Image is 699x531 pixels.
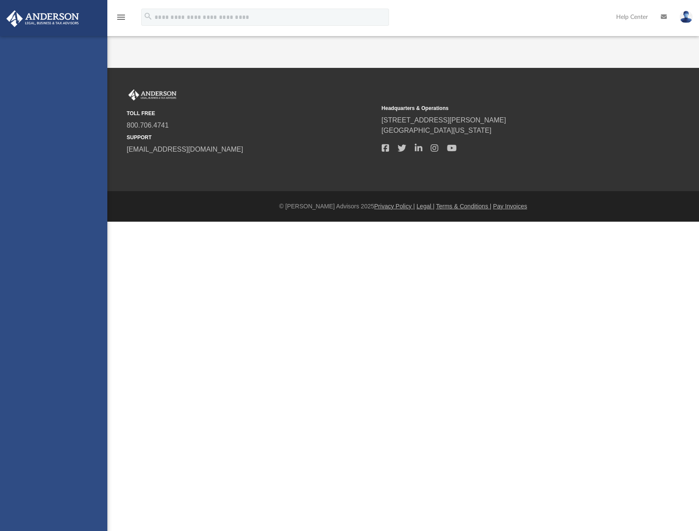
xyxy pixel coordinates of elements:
a: menu [116,16,126,22]
a: [STREET_ADDRESS][PERSON_NAME] [382,116,506,124]
img: Anderson Advisors Platinum Portal [127,89,178,101]
small: SUPPORT [127,134,376,141]
a: [GEOGRAPHIC_DATA][US_STATE] [382,127,492,134]
img: Anderson Advisors Platinum Portal [4,10,82,27]
div: © [PERSON_NAME] Advisors 2025 [107,202,699,211]
a: Privacy Policy | [374,203,415,210]
small: Headquarters & Operations [382,104,631,112]
a: Terms & Conditions | [436,203,492,210]
i: search [143,12,153,21]
i: menu [116,12,126,22]
a: Legal | [416,203,435,210]
img: User Pic [680,11,693,23]
small: TOLL FREE [127,110,376,117]
a: Pay Invoices [493,203,527,210]
a: [EMAIL_ADDRESS][DOMAIN_NAME] [127,146,243,153]
a: 800.706.4741 [127,122,169,129]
